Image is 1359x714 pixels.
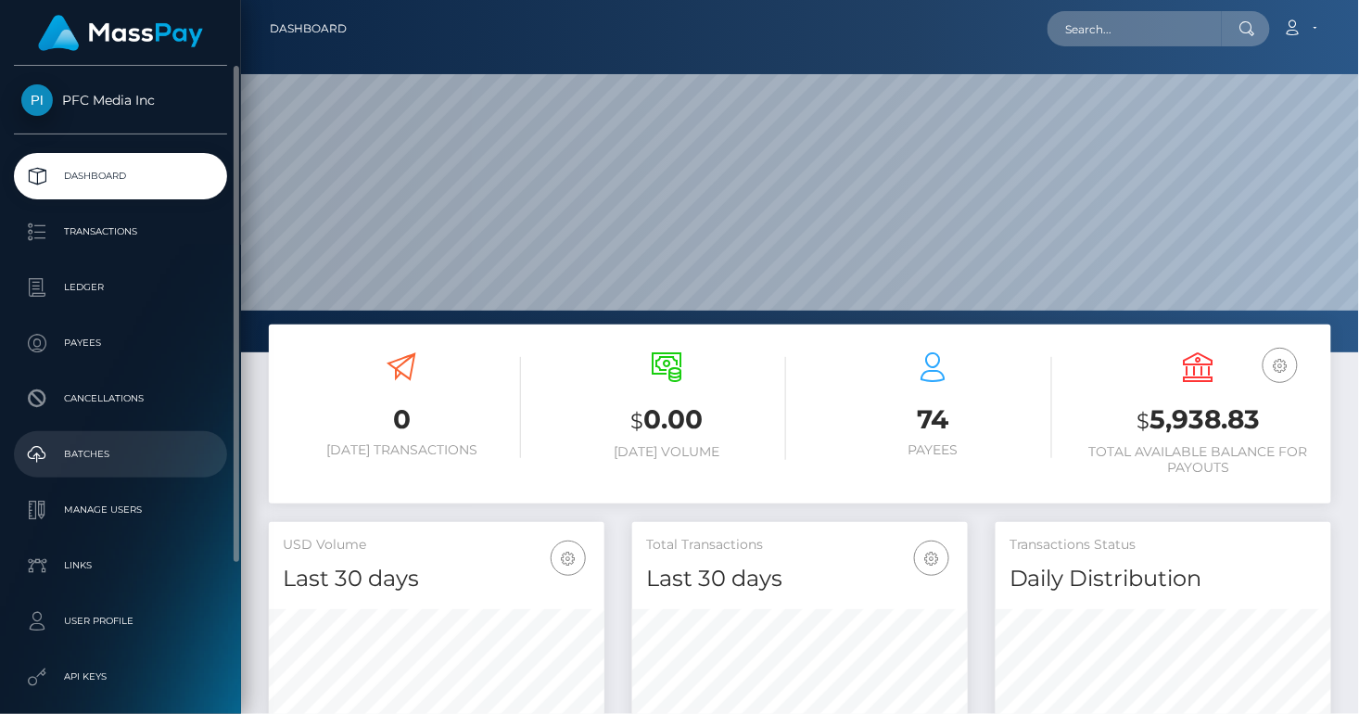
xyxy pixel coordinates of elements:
a: Dashboard [14,153,227,199]
p: Dashboard [21,162,220,190]
h6: [DATE] Transactions [283,442,521,458]
a: Manage Users [14,487,227,533]
p: Transactions [21,218,220,246]
h6: [DATE] Volume [549,444,787,460]
h3: 0.00 [549,402,787,440]
h5: Total Transactions [646,536,954,555]
p: Links [21,552,220,580]
a: Payees [14,320,227,366]
h3: 0 [283,402,521,438]
h3: 5,938.83 [1080,402,1318,440]
a: User Profile [14,598,227,644]
h6: Payees [814,442,1052,458]
p: Cancellations [21,385,220,413]
img: PFC Media Inc [21,84,53,116]
p: Payees [21,329,220,357]
input: Search... [1048,11,1222,46]
a: Batches [14,431,227,478]
h4: Last 30 days [646,563,954,595]
h6: Total Available Balance for Payouts [1080,444,1318,476]
p: API Keys [21,663,220,691]
h3: 74 [814,402,1052,438]
h5: USD Volume [283,536,591,555]
span: PFC Media Inc [14,92,227,108]
p: Batches [21,440,220,468]
a: Ledger [14,264,227,311]
a: Links [14,542,227,589]
h4: Last 30 days [283,563,591,595]
a: API Keys [14,654,227,700]
h4: Daily Distribution [1010,563,1317,595]
h5: Transactions Status [1010,536,1317,555]
img: MassPay Logo [38,15,203,51]
p: User Profile [21,607,220,635]
a: Cancellations [14,376,227,422]
a: Dashboard [270,9,347,48]
small: $ [631,408,644,434]
p: Manage Users [21,496,220,524]
small: $ [1137,408,1149,434]
a: Transactions [14,209,227,255]
p: Ledger [21,274,220,301]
